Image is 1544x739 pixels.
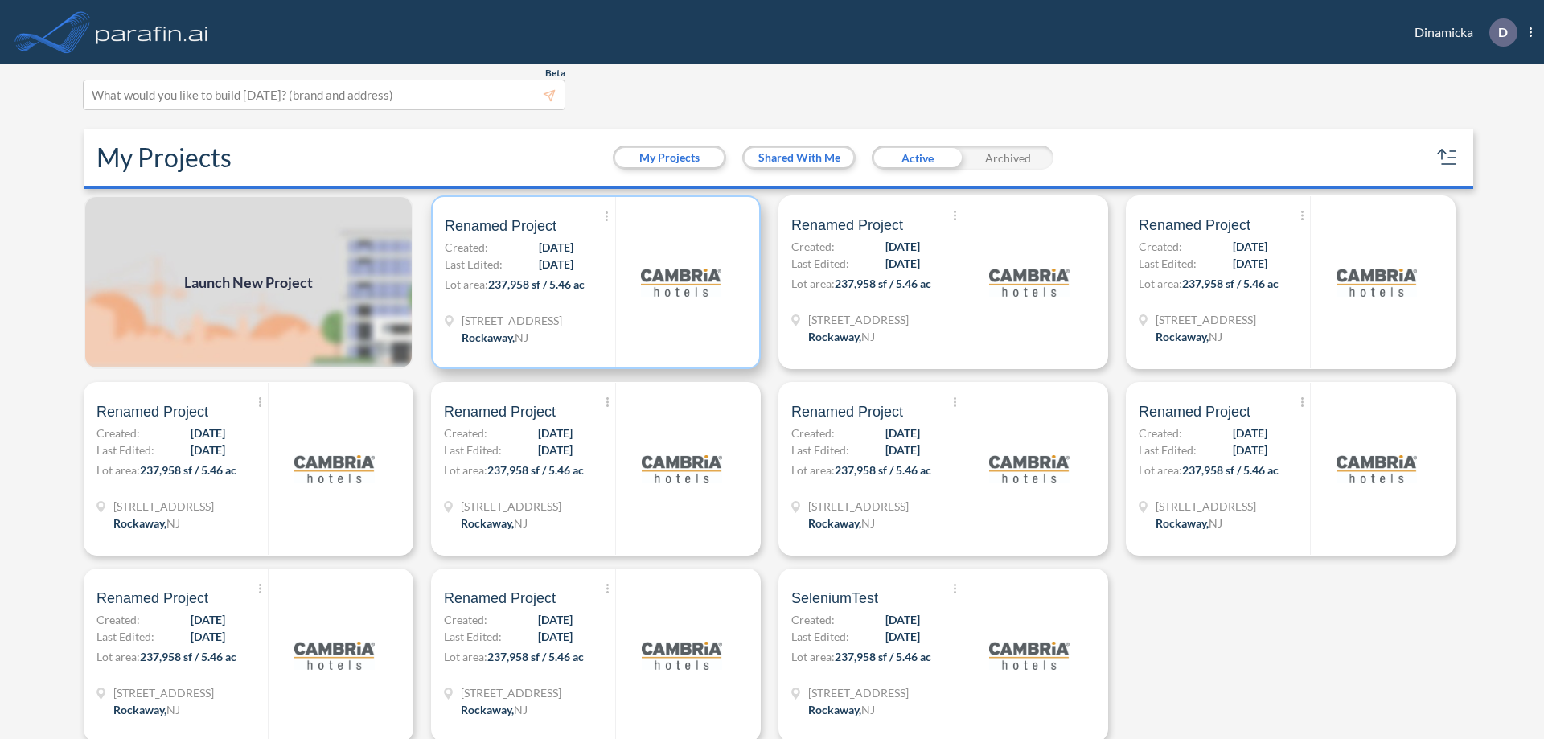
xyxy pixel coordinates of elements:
span: 321 Mt Hope Ave [113,684,214,701]
span: [DATE] [538,611,573,628]
span: Created: [444,611,487,628]
span: Created: [444,425,487,441]
span: Lot area: [444,650,487,663]
span: 237,958 sf / 5.46 ac [487,463,584,477]
span: Last Edited: [444,441,502,458]
span: Renamed Project [96,402,208,421]
button: Shared With Me [745,148,853,167]
div: Rockaway, NJ [113,701,180,718]
span: 237,958 sf / 5.46 ac [1182,277,1279,290]
a: Launch New Project [84,195,413,369]
span: Lot area: [1139,463,1182,477]
span: Renamed Project [444,402,556,421]
span: NJ [861,516,875,530]
div: Active [872,146,963,170]
img: logo [642,615,722,696]
div: Rockaway, NJ [462,329,528,346]
span: 237,958 sf / 5.46 ac [140,463,236,477]
span: [DATE] [538,425,573,441]
button: My Projects [615,148,724,167]
img: add [84,195,413,369]
span: 237,958 sf / 5.46 ac [835,277,931,290]
span: Lot area: [444,463,487,477]
span: Rockaway , [808,330,861,343]
img: logo [641,242,721,322]
span: [DATE] [191,628,225,645]
span: Last Edited: [1139,255,1197,272]
span: [DATE] [191,441,225,458]
div: Rockaway, NJ [808,328,875,345]
span: Lot area: [791,463,835,477]
span: Rockaway , [462,330,515,344]
span: Rockaway , [1156,330,1209,343]
span: Rockaway , [113,516,166,530]
span: [DATE] [885,238,920,255]
span: [DATE] [1233,441,1267,458]
span: [DATE] [1233,425,1267,441]
img: logo [92,16,211,48]
span: Renamed Project [96,589,208,608]
div: Rockaway, NJ [1156,328,1222,345]
span: Rockaway , [113,703,166,716]
span: Last Edited: [445,256,503,273]
span: Renamed Project [444,589,556,608]
span: Last Edited: [96,628,154,645]
span: Created: [96,611,140,628]
span: Last Edited: [96,441,154,458]
span: [DATE] [191,425,225,441]
span: 237,958 sf / 5.46 ac [488,277,585,291]
span: [DATE] [1233,238,1267,255]
span: [DATE] [538,628,573,645]
div: Archived [963,146,1053,170]
span: [DATE] [538,441,573,458]
span: 321 Mt Hope Ave [461,498,561,515]
span: SeleniumTest [791,589,878,608]
span: Created: [96,425,140,441]
h2: My Projects [96,142,232,173]
span: Rockaway , [808,703,861,716]
span: Lot area: [445,277,488,291]
span: 237,958 sf / 5.46 ac [835,650,931,663]
span: Lot area: [96,463,140,477]
span: NJ [166,516,180,530]
span: Renamed Project [445,216,556,236]
span: Lot area: [96,650,140,663]
span: [DATE] [885,611,920,628]
span: [DATE] [885,441,920,458]
div: Rockaway, NJ [461,701,528,718]
span: 321 Mt Hope Ave [462,312,562,329]
span: NJ [515,330,528,344]
span: [DATE] [885,628,920,645]
div: Rockaway, NJ [1156,515,1222,532]
span: 321 Mt Hope Ave [1156,311,1256,328]
span: Launch New Project [184,272,313,294]
span: Last Edited: [1139,441,1197,458]
span: Created: [1139,238,1182,255]
span: Renamed Project [1139,402,1250,421]
span: NJ [514,703,528,716]
span: Lot area: [791,650,835,663]
span: [DATE] [539,239,573,256]
div: Rockaway, NJ [461,515,528,532]
span: Created: [791,611,835,628]
span: NJ [1209,516,1222,530]
img: logo [989,242,1070,322]
span: Last Edited: [791,441,849,458]
span: 321 Mt Hope Ave [113,498,214,515]
span: Created: [791,238,835,255]
span: Renamed Project [1139,216,1250,235]
span: Lot area: [791,277,835,290]
span: Rockaway , [461,516,514,530]
span: Renamed Project [791,216,903,235]
span: Created: [1139,425,1182,441]
div: Dinamicka [1390,18,1532,47]
span: NJ [166,703,180,716]
span: Beta [545,67,565,80]
span: NJ [1209,330,1222,343]
span: Created: [445,239,488,256]
img: logo [989,429,1070,509]
span: 321 Mt Hope Ave [1156,498,1256,515]
span: Rockaway , [461,703,514,716]
span: 321 Mt Hope Ave [808,311,909,328]
img: logo [1337,429,1417,509]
